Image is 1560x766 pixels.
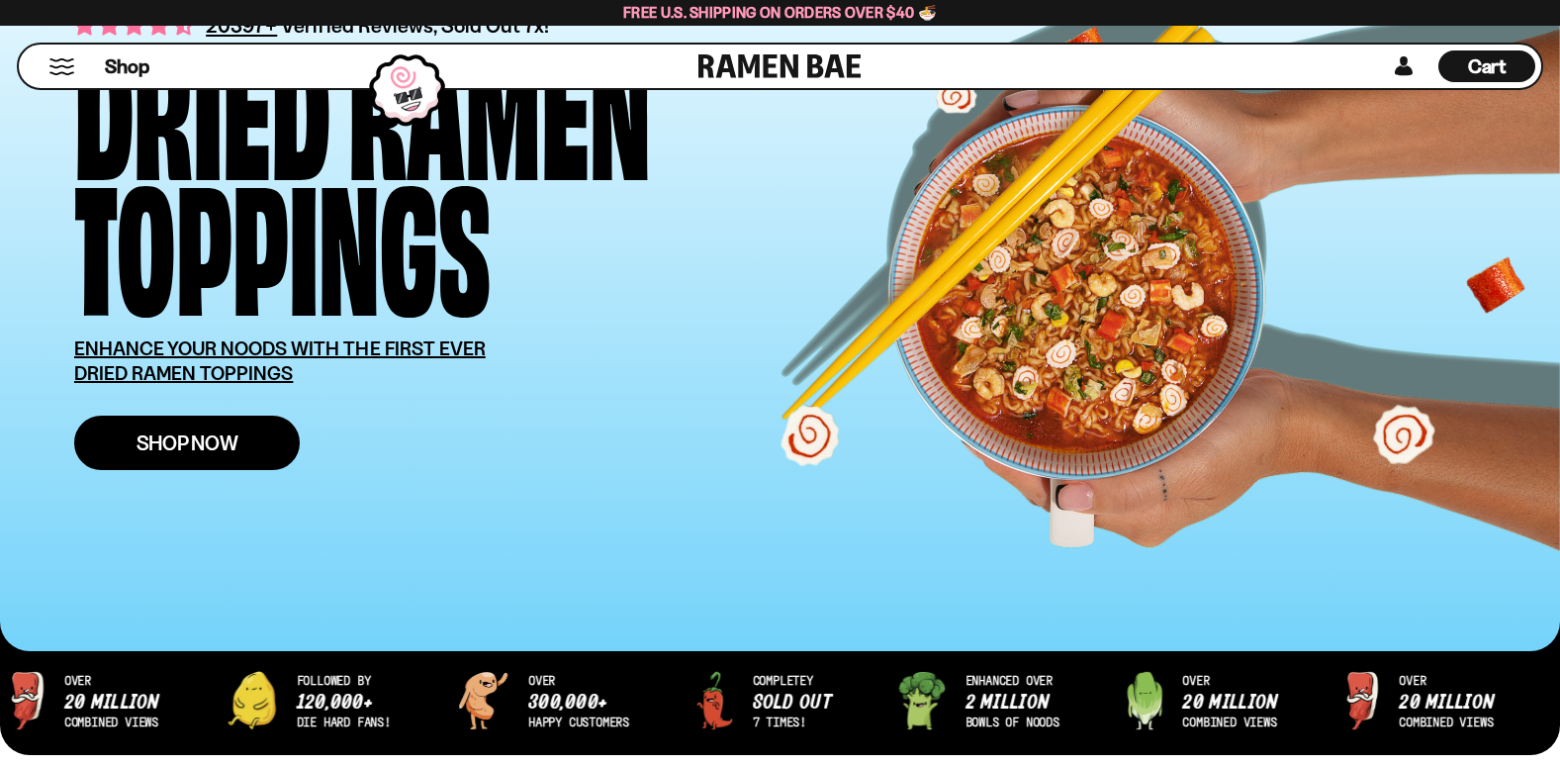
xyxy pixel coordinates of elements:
[105,53,149,80] span: Shop
[1468,54,1507,78] span: Cart
[348,36,651,171] div: Ramen
[74,336,486,385] u: ENHANCE YOUR NOODS WITH THE FIRST EVER DRIED RAMEN TOPPINGS
[105,50,149,82] a: Shop
[74,416,300,470] a: Shop Now
[74,171,491,307] div: Toppings
[137,432,238,453] span: Shop Now
[48,58,75,75] button: Mobile Menu Trigger
[1438,45,1535,88] div: Cart
[623,3,937,22] span: Free U.S. Shipping on Orders over $40 🍜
